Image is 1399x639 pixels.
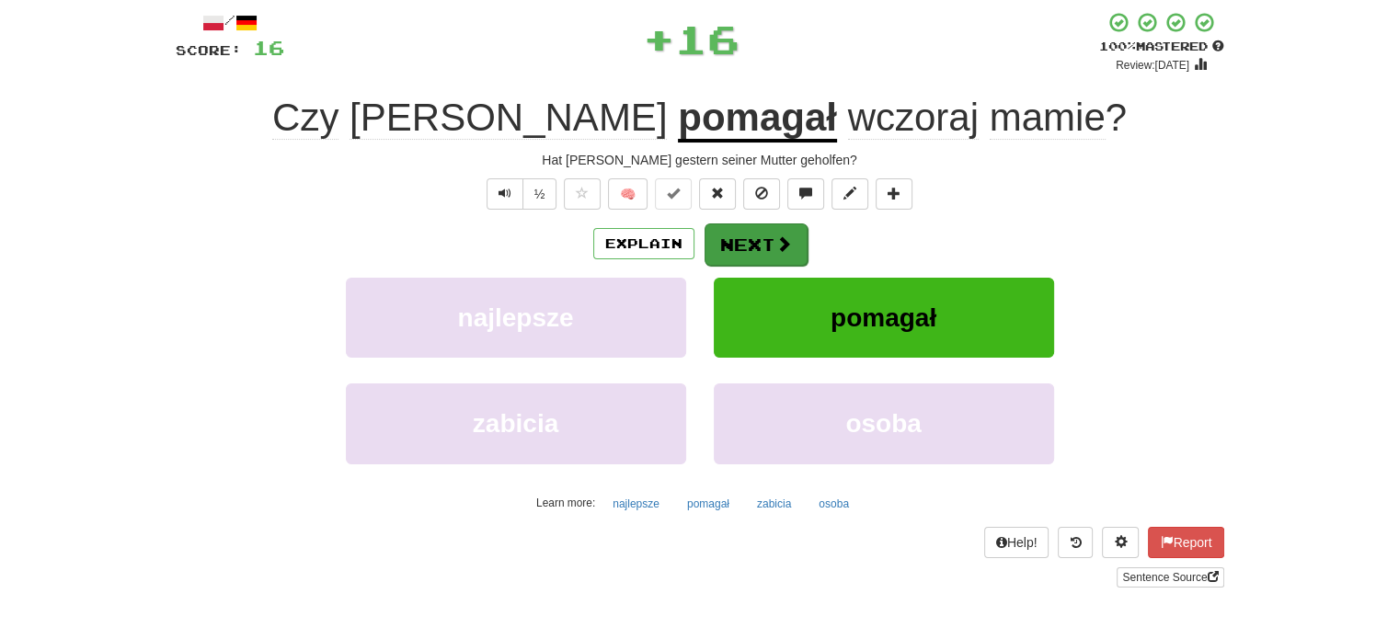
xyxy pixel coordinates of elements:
span: ? [837,96,1127,140]
button: Report [1148,527,1223,558]
span: zabicia [473,409,558,438]
span: 16 [253,36,284,59]
button: ½ [522,178,557,210]
small: Learn more: [536,496,595,509]
span: mamie [990,96,1106,140]
button: Edit sentence (alt+d) [831,178,868,210]
a: Sentence Source [1117,567,1223,588]
span: + [643,11,675,66]
button: zabicia [346,383,686,463]
button: Ignore sentence (alt+i) [743,178,780,210]
button: Discuss sentence (alt+u) [787,178,824,210]
button: Round history (alt+y) [1058,527,1093,558]
button: Set this sentence to 100% Mastered (alt+m) [655,178,692,210]
button: osoba [808,490,859,518]
button: osoba [714,383,1054,463]
button: pomagał [677,490,740,518]
small: Review: [DATE] [1116,59,1189,72]
span: Czy [272,96,338,140]
span: Score: [176,42,242,58]
button: Reset to 0% Mastered (alt+r) [699,178,736,210]
div: Text-to-speech controls [483,178,557,210]
button: zabicia [747,490,801,518]
span: 100 % [1099,39,1136,53]
span: wczoraj [848,96,979,140]
button: najlepsze [602,490,670,518]
div: / [176,11,284,34]
span: [PERSON_NAME] [350,96,667,140]
button: pomagał [714,278,1054,358]
span: najlepsze [457,303,573,332]
u: pomagał [678,96,837,143]
button: Favorite sentence (alt+f) [564,178,601,210]
span: 16 [675,16,740,62]
span: osoba [845,409,921,438]
button: 🧠 [608,178,648,210]
button: Add to collection (alt+a) [876,178,912,210]
button: Help! [984,527,1049,558]
span: pomagał [831,303,936,332]
button: Next [705,223,808,266]
button: Explain [593,228,694,259]
button: Play sentence audio (ctl+space) [487,178,523,210]
div: Hat [PERSON_NAME] gestern seiner Mutter geholfen? [176,151,1224,169]
div: Mastered [1099,39,1224,55]
button: najlepsze [346,278,686,358]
